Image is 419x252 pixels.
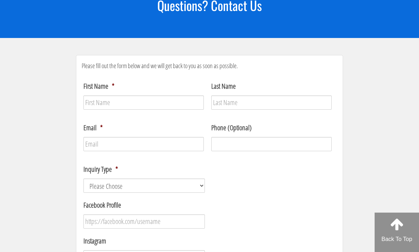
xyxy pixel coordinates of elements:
input: Email [83,137,204,151]
label: Last Name [211,82,236,91]
label: Email [83,123,103,132]
label: First Name [83,82,114,91]
label: Instagram [83,236,106,246]
input: First Name [83,95,204,110]
label: Facebook Profile [83,201,121,210]
h4: Please fill out the form below and we will get back to you as soon as possible. [82,62,337,70]
input: Last Name [211,95,332,110]
input: https://facebook.com/username [83,214,205,229]
label: Inquiry Type [83,165,118,174]
label: Phone (Optional) [211,123,252,132]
